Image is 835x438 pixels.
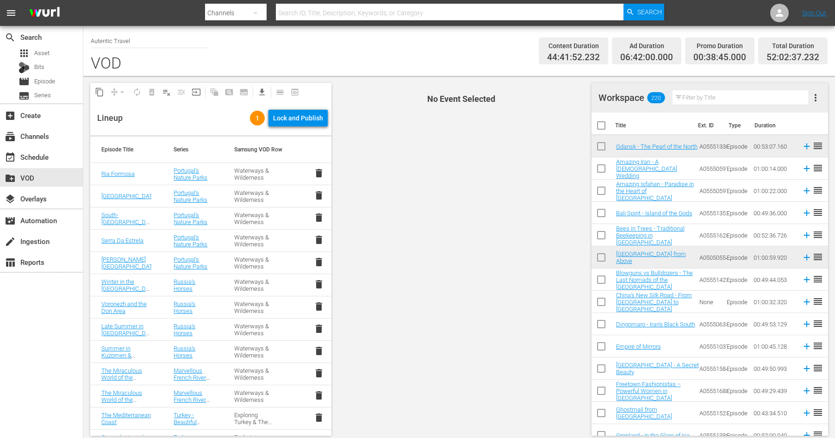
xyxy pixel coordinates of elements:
[802,363,812,374] svg: Add to Schedule
[699,202,727,224] td: A05551352
[802,141,812,151] svg: Add to Schedule
[812,274,823,285] span: reorder
[192,88,201,97] span: input
[766,39,819,52] div: Total Duration
[5,110,16,121] span: Create
[699,380,727,402] td: A05551688
[754,357,828,380] td: 00:49:50.993
[754,335,828,357] td: 01:00:45.128
[101,237,143,244] a: Serra Da Estrela
[727,357,754,380] td: Episode
[812,340,823,351] span: reorder
[19,90,30,101] span: Series
[598,92,644,103] h4: Workspace
[754,313,828,335] td: 00:49:53.129
[647,94,665,101] span: 220
[699,180,727,202] td: A055505970001
[812,407,823,418] span: reorder
[101,300,147,314] a: Voronezh and the Don Area
[616,362,699,375] a: [GEOGRAPHIC_DATA] - A Secret Beauty
[22,2,67,24] img: ans4CAIJ8jUAAAAAAAAAAAAAAAAAAAAAAAAgQb4GAAAAAAAAAAAAAAAAAAAAAAAAJMjXAAAAAAAAAAAAAAAAAAAAAAAAgAT5G...
[5,152,16,163] span: Schedule
[5,173,16,184] span: VOD
[616,321,695,328] a: Dingomaro - Iran's Black South
[699,269,727,291] td: A05551423
[159,85,174,100] span: Clear Lineup
[34,63,44,72] span: Bits
[313,390,324,401] button: delete
[268,110,328,126] button: Lock and Publish
[174,389,230,431] a: Marvellous French Rivers - [GEOGRAPHIC_DATA] & [GEOGRAPHIC_DATA]
[313,190,324,201] button: delete
[810,87,821,109] button: more_vert
[34,49,50,58] span: Asset
[174,323,195,337] a: Russia's Horses
[727,202,754,224] td: Episode
[727,291,754,313] td: Episode
[5,194,16,205] span: Overlays
[34,91,51,100] span: Series
[313,412,324,423] span: delete
[174,85,189,100] span: Fill episodes with ad slates
[547,39,600,52] div: Content Duration
[812,363,823,374] span: reorder
[6,7,17,19] span: menu
[802,319,812,329] svg: Add to Schedule
[234,167,272,181] div: Waterways & Wilderness
[130,85,144,100] span: Loop Content
[19,48,30,59] span: Asset
[234,300,272,314] div: Waterways & Wilderness
[623,4,664,20] button: Search
[250,114,265,122] span: 1
[727,180,754,202] td: Episode
[222,85,237,100] span: Create Search Block
[162,88,171,97] span: playlist_remove_outlined
[174,256,207,270] a: Portugal's Nature Parks
[5,236,16,247] span: Ingestion
[101,389,142,410] a: The Miraculous World of the Dordogne River
[234,234,272,248] div: Waterways & Wilderness
[313,279,324,290] button: delete
[101,345,157,366] a: Summer in Kuzomen & [GEOGRAPHIC_DATA]
[313,368,324,379] button: delete
[234,189,272,203] div: Waterways & Wilderness
[699,402,727,424] td: A05551523
[234,323,272,337] div: Waterways & Wilderness
[5,131,16,142] span: Channels
[754,135,828,157] td: 00:53:07.160
[313,257,324,268] button: delete
[727,313,754,335] td: Episode
[812,207,823,218] span: reorder
[174,167,207,181] a: Portugal's Nature Parks
[812,385,823,396] span: reorder
[812,251,823,263] span: reorder
[162,137,223,163] th: Series
[313,212,324,223] button: delete
[802,386,812,396] svg: Add to Schedule
[802,341,812,351] svg: Add to Schedule
[257,88,267,97] span: get_app
[234,345,272,359] div: Waterways & Wilderness
[174,345,195,359] a: Russia's Horses
[313,323,324,334] span: delete
[699,157,727,180] td: A055505970002
[727,246,754,269] td: Episode
[234,278,272,292] div: Waterways & Wilderness
[699,291,727,313] td: None
[19,62,30,73] div: Bits
[269,83,287,101] span: Day Calendar View
[616,181,694,201] a: Amazing Isfahan - Paradise in the Heart of [GEOGRAPHIC_DATA]
[615,113,698,138] th: Title
[812,163,823,174] span: reorder
[812,140,823,151] span: reorder
[174,412,200,432] a: Turkey - Beautiful Diversity
[693,39,746,52] div: Promo Duration
[144,85,159,100] span: Select an event to delete
[802,186,812,196] svg: Add to Schedule
[273,110,323,126] div: Lock and Publish
[754,246,828,269] td: 01:00:59.920
[620,39,673,52] div: Ad Duration
[101,193,157,200] a: [GEOGRAPHIC_DATA]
